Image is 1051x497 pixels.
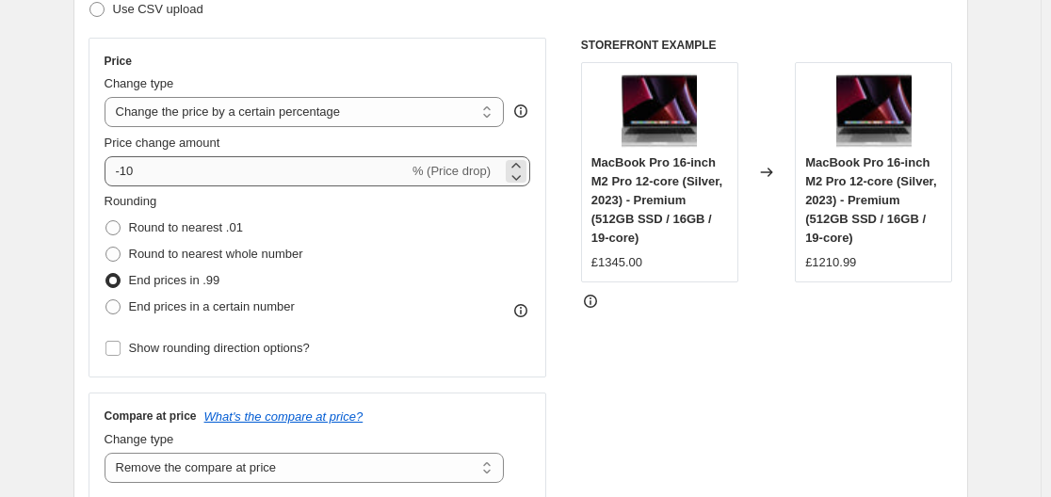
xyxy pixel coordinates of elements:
span: Show rounding direction options? [129,341,310,355]
span: MacBook Pro 16-inch M2 Pro 12-core (Silver, 2023) - Premium (512GB SSD / 16GB / 19-core) [591,155,722,245]
img: apple-macbook-pro-16-inch-macbook-pro-16-inch-m2-pro-12-core-silver-2023-excellent-44234884415804... [836,72,912,148]
span: Rounding [105,194,157,208]
button: What's the compare at price? [204,409,364,424]
h3: Price [105,54,132,69]
h3: Compare at price [105,409,197,424]
span: Use CSV upload [113,2,203,16]
img: apple-macbook-pro-16-inch-macbook-pro-16-inch-m2-pro-12-core-silver-2023-excellent-44234884415804... [622,72,697,148]
span: End prices in a certain number [129,299,295,313]
span: MacBook Pro 16-inch M2 Pro 12-core (Silver, 2023) - Premium (512GB SSD / 16GB / 19-core) [805,155,936,245]
span: Round to nearest whole number [129,247,303,261]
input: -15 [105,156,409,186]
div: £1210.99 [805,253,856,272]
span: Change type [105,76,174,90]
div: help [511,102,530,120]
span: Round to nearest .01 [129,220,243,234]
div: £1345.00 [591,253,642,272]
span: End prices in .99 [129,273,220,287]
span: Price change amount [105,136,220,150]
span: % (Price drop) [412,164,491,178]
h6: STOREFRONT EXAMPLE [581,38,953,53]
span: Change type [105,432,174,446]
